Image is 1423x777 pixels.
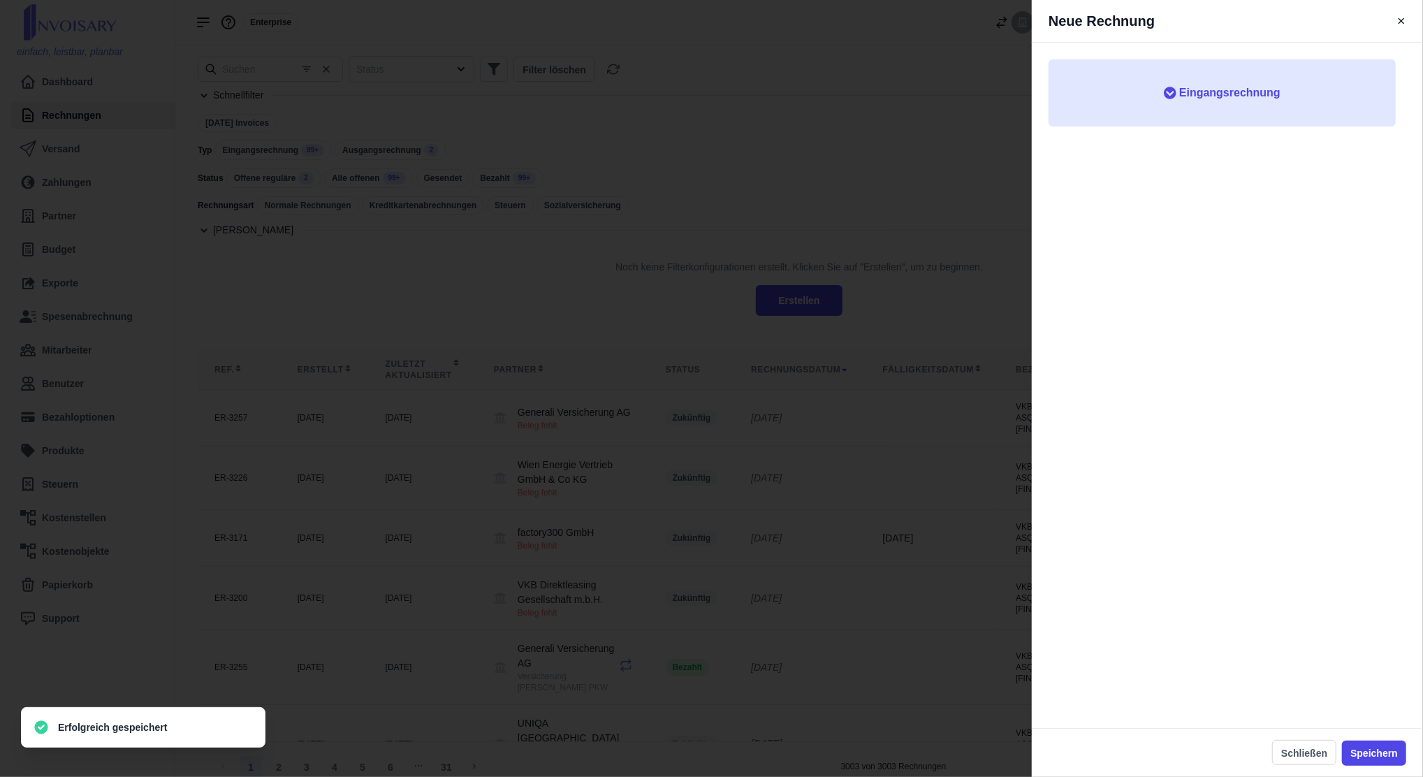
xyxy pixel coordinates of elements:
div: Erfolgreich gespeichert [58,720,167,735]
button: Eingangsrechnung [1049,59,1396,126]
button: Schließen [1272,740,1336,765]
span: Eingangsrechnung [1179,85,1280,101]
button: Speichern [1342,741,1406,766]
h4: Neue Rechnung [1049,11,1155,31]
